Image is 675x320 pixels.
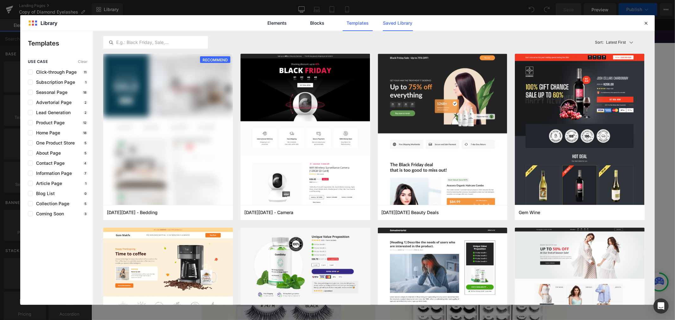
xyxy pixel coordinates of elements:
summary: EYELASHES [217,61,257,74]
summary: HAIR [193,61,217,74]
span: Product Page [33,120,65,125]
p: 5 [83,202,88,206]
span: COLOR CHART [380,65,416,70]
h1: DIAMOND EYELASHES [107,83,477,100]
span: [PERSON_NAME] TOOLS [310,65,368,70]
span: NEW ARRIVAL [155,65,189,70]
a: Templates [343,15,373,31]
a: HOME [128,61,151,74]
span: Information Page [33,171,72,176]
p: 5 [83,141,88,145]
p: Templates [28,39,93,48]
span: Contact Page [33,161,65,166]
img: Morado [252,33,331,55]
p: 4 [83,161,88,165]
span: CONTACT [423,65,447,70]
span: Lead Generation [33,110,71,115]
a: NEW ARRIVAL [151,61,193,74]
p: 1 [84,80,88,84]
span: One Product Store [33,140,75,145]
p: 11 [83,70,88,74]
a: COLOR CHART [377,61,420,74]
summary: [PERSON_NAME] TOOLS [306,61,377,74]
span: Advertorial Page [33,100,72,105]
p: 1 [84,182,88,185]
p: 2 [83,111,88,114]
p: 18 [82,90,88,94]
span: RECOMMEND [200,56,230,64]
p: 12 [82,121,88,125]
p: 2 [83,101,88,104]
p: 18 [82,131,88,135]
span: Seasonal Page [33,90,67,95]
a: Blocks [303,15,333,31]
p: 3 [83,212,88,216]
summary: Search [118,37,132,51]
span: Sort: [595,40,604,45]
span: Black Friday Beauty Deals [382,210,439,215]
span: Home Page [33,130,60,135]
span: Subscription Page [33,80,75,85]
a: Elements [262,15,292,31]
span: EYELASHES [221,65,248,70]
span: Coming Soon [33,211,64,216]
span: Black Friday - Camera [244,210,293,215]
h2: ITEM#EYE [107,100,477,110]
p: Latest First [606,40,626,45]
span: Gem Wine [519,210,540,215]
summary: CONTACT [420,61,455,74]
span: Clear [78,59,88,64]
p: 7 [83,171,88,175]
span: HAIR [197,65,208,70]
span: Article Page [33,181,62,186]
p: 0 [83,192,88,195]
input: E.g.: Black Friday, Sale,... [103,39,208,46]
span: use case [28,59,48,64]
span: HOME [132,65,147,70]
span: Blog List [33,191,55,196]
span: Collection Page [33,201,69,206]
div: Open Intercom Messenger [653,298,669,314]
p: 5 [83,151,88,155]
span: STYLIST TOOLS [261,65,298,70]
span: About Page [33,151,61,156]
span: Click-through Page [33,70,77,75]
a: Saved Library [383,15,413,31]
span: Cyber Monday - Bedding [107,210,158,215]
button: Latest FirstSort:Latest First [593,36,645,49]
summary: STYLIST TOOLS [257,61,306,74]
